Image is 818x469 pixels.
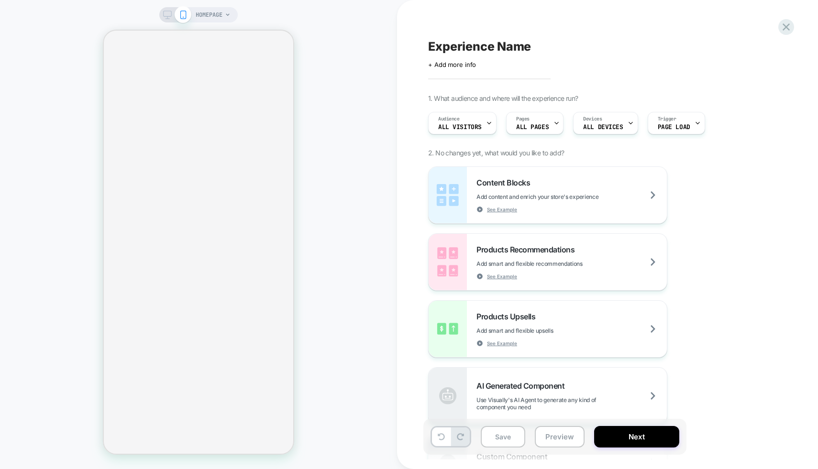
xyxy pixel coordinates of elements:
span: See Example [487,206,517,213]
span: Add smart and flexible upsells [476,327,601,334]
span: ALL PAGES [516,124,549,131]
span: Products Recommendations [476,245,579,254]
span: Experience Name [428,39,531,54]
span: AI Generated Component [476,381,569,391]
button: Next [594,426,679,447]
span: See Example [487,340,517,347]
button: Preview [535,426,585,447]
span: ALL DEVICES [583,124,623,131]
span: Trigger [658,116,676,122]
span: See Example [487,273,517,280]
span: Use Visually's AI Agent to generate any kind of component you need [476,396,667,411]
button: Save [481,426,525,447]
span: 1. What audience and where will the experience run? [428,94,578,102]
span: HOMEPAGE [196,7,222,22]
span: Audience [438,116,460,122]
span: Page Load [658,124,690,131]
span: Add content and enrich your store's experience [476,193,646,200]
span: 2. No changes yet, what would you like to add? [428,149,564,157]
span: + Add more info [428,61,476,68]
span: Pages [516,116,530,122]
span: Devices [583,116,602,122]
span: Products Upsells [476,312,540,321]
span: Add smart and flexible recommendations [476,260,630,267]
span: All Visitors [438,124,482,131]
span: Content Blocks [476,178,535,187]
